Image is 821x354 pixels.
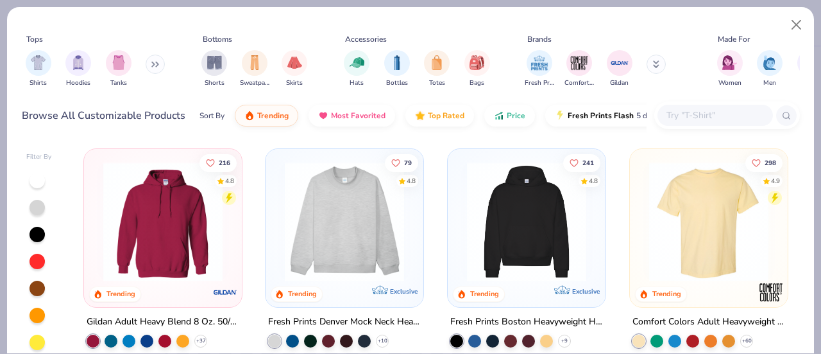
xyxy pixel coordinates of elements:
img: a164e800-7022-4571-a324-30c76f641635 [228,162,360,281]
div: 4.9 [771,176,780,186]
div: Bottoms [203,33,232,45]
span: 79 [405,159,412,166]
button: Fresh Prints Flash5 day delivery [545,105,693,127]
span: Bottles [386,78,408,88]
img: Hoodies Image [71,55,85,70]
button: filter button [564,50,594,88]
button: filter button [464,50,490,88]
span: Trending [257,111,289,121]
img: flash.gif [555,111,565,121]
button: filter button [282,50,307,88]
div: Fresh Prints Boston Heavyweight Hoodie [450,314,603,330]
button: Like [563,154,600,172]
span: Top Rated [428,111,464,121]
div: filter for Gildan [607,50,632,88]
img: Gildan logo [212,279,237,305]
button: filter button [240,50,269,88]
span: + 60 [741,337,751,345]
div: filter for Women [717,50,743,88]
div: Fresh Prints Denver Mock Neck Heavyweight Sweatshirt [268,314,421,330]
img: 91acfc32-fd48-4d6b-bdad-a4c1a30ac3fc [461,162,593,281]
span: Exclusive [572,287,600,296]
button: filter button [65,50,91,88]
img: Bags Image [470,55,484,70]
span: Totes [429,78,445,88]
span: + 9 [561,337,568,345]
span: 216 [219,159,230,166]
input: Try "T-Shirt" [665,108,764,123]
div: filter for Bottles [384,50,410,88]
button: filter button [525,50,554,88]
span: Shirts [30,78,47,88]
div: filter for Bags [464,50,490,88]
img: Skirts Image [287,55,302,70]
img: Shirts Image [31,55,46,70]
img: Men Image [763,55,777,70]
span: Most Favorited [331,111,385,121]
img: Tanks Image [112,55,126,70]
div: Filter By [26,152,52,162]
img: Bottles Image [390,55,404,70]
button: Trending [235,105,298,127]
img: most_fav.gif [318,111,328,121]
img: trending.gif [244,111,255,121]
span: + 10 [378,337,387,345]
span: Comfort Colors [564,78,594,88]
span: Price [507,111,525,121]
img: Comfort Colors logo [758,279,784,305]
button: Like [385,154,419,172]
img: Comfort Colors Image [570,53,589,73]
div: Brands [527,33,552,45]
button: Like [199,154,237,172]
span: Shorts [205,78,224,88]
img: Fresh Prints Image [530,53,549,73]
div: 4.8 [589,176,598,186]
span: Hats [350,78,364,88]
button: filter button [26,50,51,88]
div: Accessories [345,33,387,45]
img: 01756b78-01f6-4cc6-8d8a-3c30c1a0c8ac [97,162,229,281]
div: filter for Shorts [201,50,227,88]
div: filter for Men [757,50,783,88]
span: Sweatpants [240,78,269,88]
span: Fresh Prints [525,78,554,88]
div: filter for Comfort Colors [564,50,594,88]
button: filter button [106,50,131,88]
button: Like [745,154,783,172]
div: filter for Totes [424,50,450,88]
img: Sweatpants Image [248,55,262,70]
img: f5d85501-0dbb-4ee4-b115-c08fa3845d83 [278,162,410,281]
span: Women [718,78,741,88]
span: 5 day delivery [636,109,684,123]
img: Gildan Image [610,53,629,73]
span: 298 [765,159,776,166]
button: filter button [384,50,410,88]
img: Hats Image [350,55,364,70]
button: Most Favorited [309,105,395,127]
img: Totes Image [430,55,444,70]
span: Skirts [286,78,303,88]
span: Exclusive [390,287,418,296]
img: Women Image [722,55,737,70]
img: 029b8af0-80e6-406f-9fdc-fdf898547912 [643,162,775,281]
div: Tops [26,33,43,45]
span: + 37 [196,337,205,345]
span: Fresh Prints Flash [568,111,634,121]
div: filter for Shirts [26,50,51,88]
button: Top Rated [405,105,474,127]
span: Men [763,78,776,88]
div: 4.8 [407,176,416,186]
button: filter button [201,50,227,88]
span: 241 [582,159,594,166]
div: filter for Hoodies [65,50,91,88]
div: filter for Hats [344,50,369,88]
div: filter for Sweatpants [240,50,269,88]
div: Comfort Colors Adult Heavyweight T-Shirt [632,314,785,330]
img: TopRated.gif [415,111,425,121]
img: Shorts Image [207,55,222,70]
span: Hoodies [66,78,90,88]
div: filter for Tanks [106,50,131,88]
div: filter for Skirts [282,50,307,88]
button: filter button [757,50,783,88]
button: Close [784,13,809,37]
